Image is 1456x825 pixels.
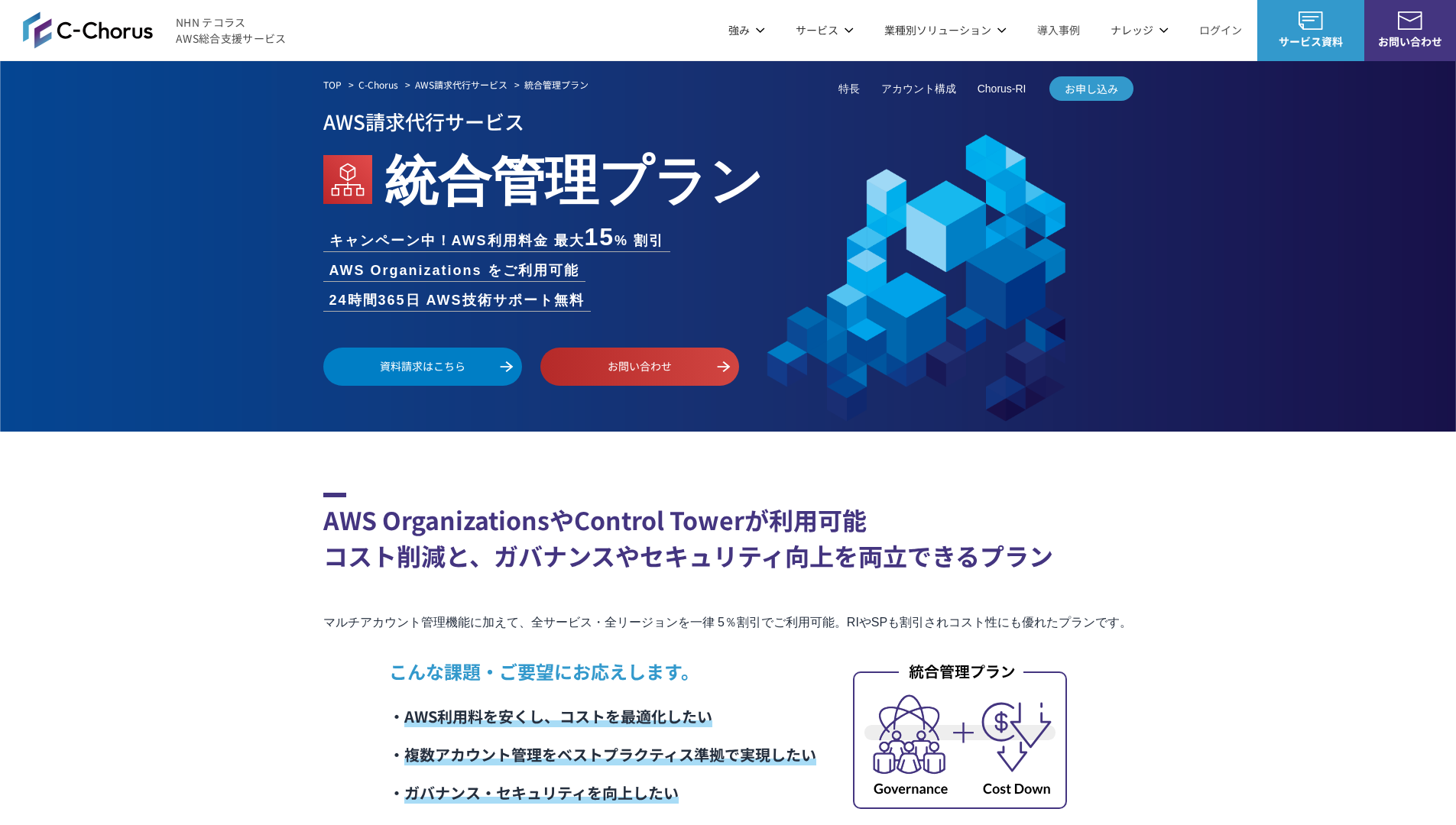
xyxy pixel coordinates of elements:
[1111,22,1169,38] p: ナレッジ
[1299,11,1323,30] img: AWS総合支援サービス C-Chorus サービス資料
[1049,81,1133,97] span: お申し込み
[1257,34,1364,50] span: サービス資料
[1199,22,1242,38] a: ログイン
[884,22,1007,38] p: 業種別ソリューション
[323,105,1133,137] p: AWS請求代行サービス
[415,78,507,92] a: AWS請求代行サービス
[358,78,398,92] a: C-Chorus
[323,493,1133,574] h2: AWS OrganizationsやControl Towerが利用可能 コスト削減と、ガバナンスやセキュリティ向上を両立できるプラン
[323,290,591,311] li: 24時間365日 AWS技術サポート無料
[1364,34,1456,50] span: お問い合わせ
[1037,22,1080,38] a: 導入事例
[323,612,1133,633] p: マルチアカウント管理機能に加えて、全サービス・全リージョンを一律 5％割引でご利用可能。RIやSPも割引されコスト性にも優れたプランです。
[1398,11,1422,30] img: お問い合わせ
[404,743,816,765] span: 複数アカウント管理をベストプラクティス準拠で実現したい
[524,78,589,91] em: 統合管理プラン
[389,774,816,812] li: ・
[796,22,854,38] p: サービス
[404,781,679,804] span: ガバナンス・セキュリティを向上したい
[323,225,671,251] li: キャンペーン中！AWS利用料金 最大 % 割引
[585,223,615,251] span: 15
[384,137,764,215] em: 統合管理プラン
[323,155,372,204] img: AWS Organizations
[853,661,1067,809] img: 統合管理プラン_内容イメージ
[176,15,287,47] span: NHN テコラス AWS総合支援サービス
[1049,76,1133,101] a: お申し込み
[978,81,1026,97] a: Chorus-RI
[23,11,153,48] img: AWS総合支援サービス C-Chorus
[728,22,765,38] p: 強み
[389,658,816,685] p: こんな課題・ご要望にお応えします。
[389,736,816,774] li: ・
[323,260,585,281] li: AWS Organizations をご利用可能
[838,81,860,97] a: 特長
[323,78,342,92] a: TOP
[323,348,522,386] a: 資料請求はこちら
[389,697,816,736] li: ・
[404,705,712,727] span: AWS利用料を安くし、コストを最適化したい
[23,11,287,48] a: AWS総合支援サービス C-ChorusNHN テコラスAWS総合支援サービス
[540,348,739,386] a: お問い合わせ
[881,81,956,97] a: アカウント構成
